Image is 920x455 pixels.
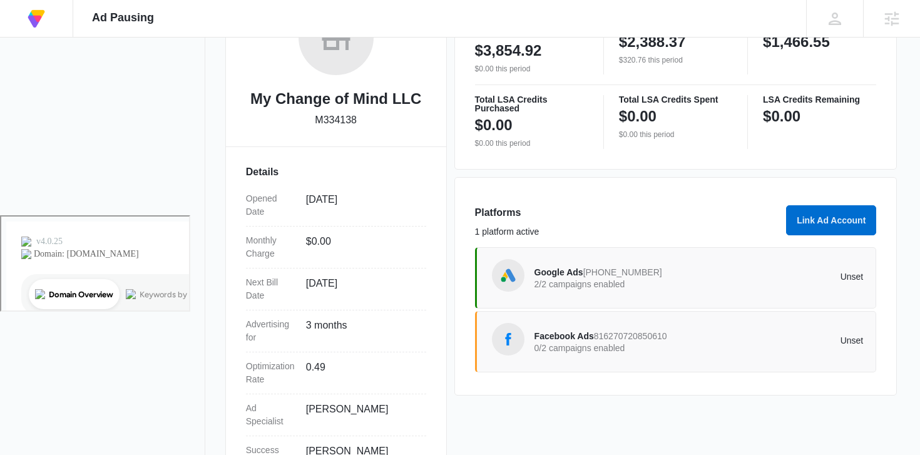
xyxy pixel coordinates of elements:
img: website_grey.svg [20,33,30,43]
p: $0.00 [619,106,657,126]
h3: Platforms [475,205,779,220]
div: Ad Specialist[PERSON_NAME] [246,394,426,436]
p: $0.00 this period [475,138,588,149]
p: $2,388.37 [619,32,686,52]
img: Google Ads [499,266,518,285]
p: $0.00 this period [619,129,732,140]
dt: Optimization Rate [246,360,296,386]
span: Facebook Ads [534,331,594,341]
img: logo_orange.svg [20,20,30,30]
p: Total LSA Credits Purchased [475,95,588,113]
div: v 4.0.25 [35,20,61,30]
span: Google Ads [534,267,583,277]
div: Monthly Charge$0.00 [246,227,426,268]
dd: 0.49 [306,360,416,386]
div: Advertising for3 months [246,310,426,352]
p: 1 platform active [475,225,779,238]
p: LSA Credits Remaining [763,95,876,104]
dt: Monthly Charge [246,234,296,260]
dt: Ad Specialist [246,402,296,428]
a: Facebook AdsFacebook Ads8162707208506100/2 campaigns enabledUnset [475,311,877,372]
img: Volusion [25,8,48,30]
dt: Advertising for [246,318,296,344]
span: [PHONE_NUMBER] [583,267,662,277]
p: $0.00 [763,106,800,126]
dd: [DATE] [306,276,416,302]
img: tab_domain_overview_orange.svg [34,73,44,83]
p: M334138 [315,113,357,128]
p: 0/2 campaigns enabled [534,344,699,352]
p: $3,854.92 [475,41,542,61]
div: Domain Overview [48,74,112,82]
p: 2/2 campaigns enabled [534,280,699,289]
dd: [DATE] [306,192,416,218]
p: Unset [698,272,863,281]
span: 816270720850610 [594,331,667,341]
dd: 3 months [306,318,416,344]
a: Google AdsGoogle Ads[PHONE_NUMBER]2/2 campaigns enabledUnset [475,247,877,309]
dd: [PERSON_NAME] [306,402,416,428]
dt: Opened Date [246,192,296,218]
p: $1,466.55 [763,32,830,52]
img: tab_keywords_by_traffic_grey.svg [125,73,135,83]
p: $320.76 this period [619,54,732,66]
div: Optimization Rate0.49 [246,352,426,394]
p: Total LSA Credits Spent [619,95,732,104]
p: Total Ad Credits Purchased [475,21,588,38]
div: Next Bill Date[DATE] [246,268,426,310]
div: Domain: [DOMAIN_NAME] [33,33,138,43]
h2: My Change of Mind LLC [250,88,421,110]
p: $0.00 [475,115,513,135]
div: Keywords by Traffic [138,74,211,82]
p: $0.00 this period [475,63,588,74]
p: Unset [698,336,863,345]
img: Facebook Ads [499,330,518,349]
span: Ad Pausing [92,11,154,24]
dt: Next Bill Date [246,276,296,302]
dd: $0.00 [306,234,416,260]
div: Opened Date[DATE] [246,185,426,227]
button: Link Ad Account [786,205,876,235]
h3: Details [246,165,426,180]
